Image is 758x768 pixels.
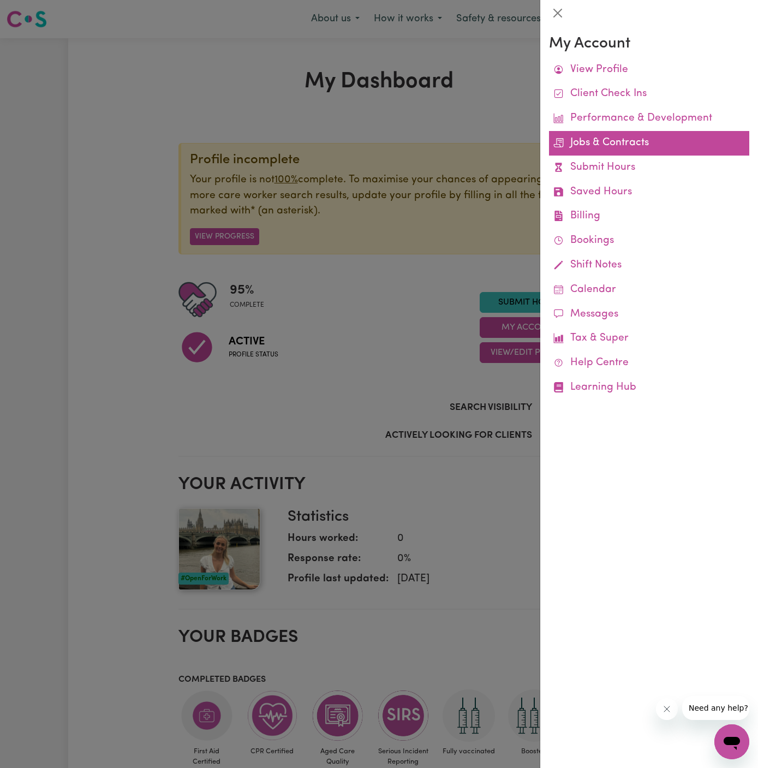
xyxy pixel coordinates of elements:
a: Messages [549,302,749,327]
a: Client Check Ins [549,82,749,106]
h3: My Account [549,35,749,53]
a: Bookings [549,229,749,253]
a: Tax & Super [549,326,749,351]
button: Close [549,4,566,22]
iframe: Button to launch messaging window [714,724,749,759]
iframe: Close message [656,698,678,720]
a: View Profile [549,58,749,82]
a: Calendar [549,278,749,302]
a: Saved Hours [549,180,749,205]
a: Jobs & Contracts [549,131,749,156]
a: Learning Hub [549,376,749,400]
a: Billing [549,204,749,229]
a: Help Centre [549,351,749,376]
iframe: Message from company [682,696,749,720]
a: Performance & Development [549,106,749,131]
a: Shift Notes [549,253,749,278]
a: Submit Hours [549,156,749,180]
